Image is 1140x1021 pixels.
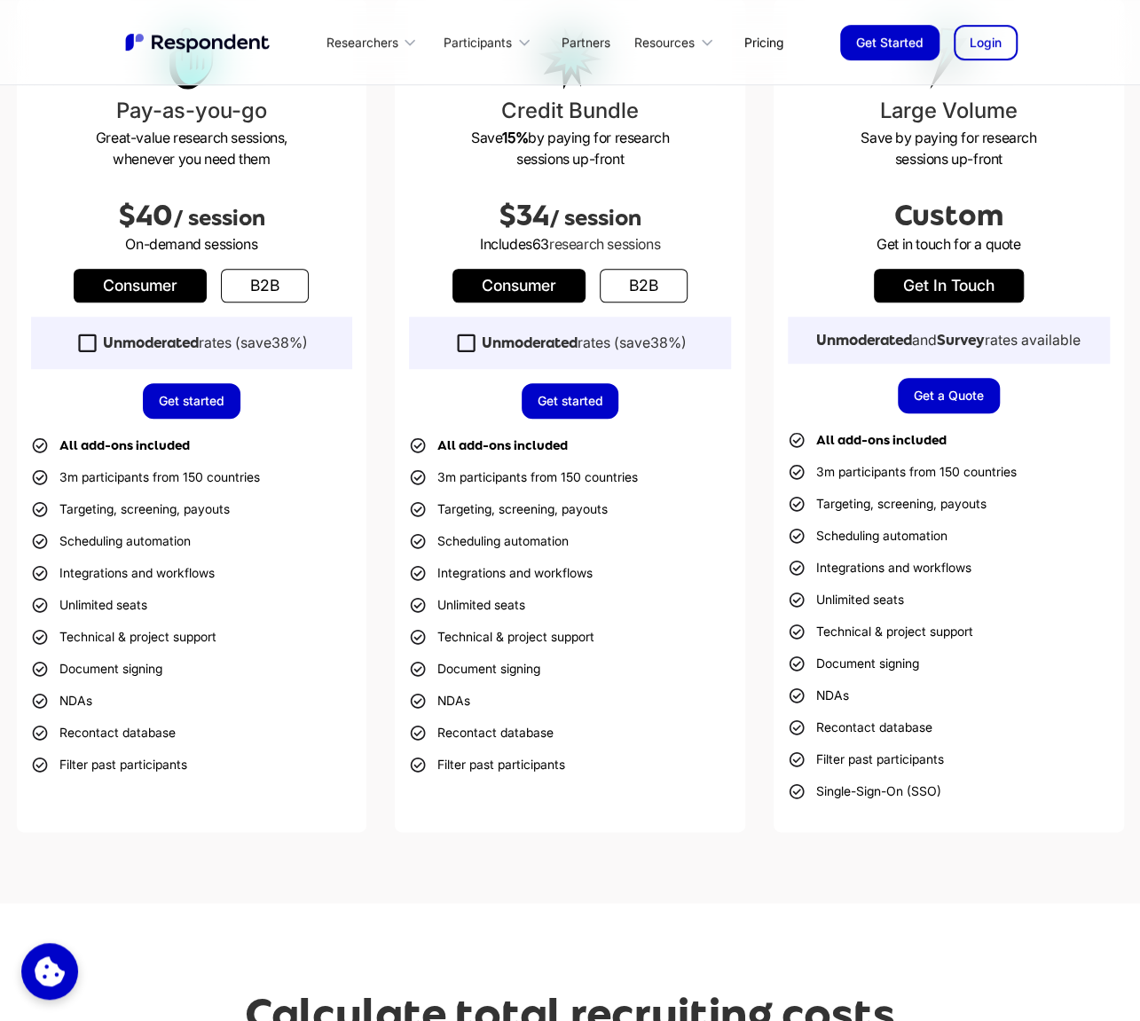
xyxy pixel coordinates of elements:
strong: Unmoderated [482,334,578,351]
p: Get in touch for a quote [788,233,1110,255]
span: 38% [650,334,681,351]
a: Get started [522,383,619,419]
p: On-demand sessions [31,233,353,255]
p: Includes [409,233,731,255]
li: Filter past participants [31,752,187,777]
li: 3m participants from 150 countries [409,465,638,490]
li: Document signing [409,656,540,681]
p: Great-value research sessions, whenever you need them [31,127,353,169]
strong: Unmoderated [103,334,199,351]
li: NDAs [788,683,849,708]
a: Get started [143,383,240,419]
strong: All add-ons included [816,433,947,447]
span: Custom [894,200,1003,232]
span: / session [173,206,265,231]
h3: Pay-as-you-go [31,95,353,127]
strong: All add-ons included [59,438,190,452]
a: Consumer [74,269,207,302]
h3: Credit Bundle [409,95,731,127]
a: Get Started [840,25,940,60]
li: Targeting, screening, payouts [31,497,230,522]
li: Unlimited seats [788,587,904,612]
a: Get a Quote [898,378,1000,413]
a: Consumer [452,269,586,302]
li: Scheduling automation [409,529,569,554]
span: 38% [271,334,303,351]
div: Resources [634,34,695,51]
li: Integrations and workflows [409,561,593,585]
li: Integrations and workflows [31,561,215,585]
li: Targeting, screening, payouts [788,491,987,516]
p: Save by paying for research sessions up-front [788,127,1110,169]
p: Save by paying for research sessions up-front [409,127,731,169]
li: Technical & project support [31,624,216,649]
a: Pricing [730,21,798,63]
strong: 15% [502,129,528,146]
div: Researchers [326,34,397,51]
li: NDAs [31,688,92,713]
li: Filter past participants [409,752,565,777]
a: b2b [600,269,688,302]
strong: All add-ons included [437,438,568,452]
a: get in touch [874,269,1024,302]
div: Participants [444,34,512,51]
div: Researchers [316,21,433,63]
li: Document signing [788,651,919,676]
img: Untitled UI logotext [123,31,274,54]
li: NDAs [409,688,470,713]
li: Technical & project support [409,624,594,649]
li: Unlimited seats [409,593,525,617]
li: Scheduling automation [788,523,947,548]
li: Recontact database [409,720,554,745]
strong: Survey [937,332,985,349]
li: Document signing [31,656,162,681]
li: Integrations and workflows [788,555,971,580]
div: and rates available [816,331,1081,349]
div: Resources [625,21,730,63]
div: Participants [433,21,546,63]
li: Technical & project support [788,619,973,644]
a: Partners [547,21,625,63]
li: Recontact database [31,720,176,745]
li: 3m participants from 150 countries [788,459,1017,484]
li: Targeting, screening, payouts [409,497,608,522]
li: Recontact database [788,715,932,740]
span: $34 [499,200,549,232]
a: b2b [221,269,309,302]
span: 63 [532,235,549,253]
span: / session [549,206,641,231]
li: Scheduling automation [31,529,191,554]
a: home [123,31,274,54]
li: Filter past participants [788,747,944,772]
div: rates (save ) [103,334,308,352]
li: 3m participants from 150 countries [31,465,260,490]
strong: Unmoderated [816,332,912,349]
li: Single-Sign-On (SSO) [788,779,941,804]
li: Unlimited seats [31,593,147,617]
span: $40 [118,200,173,232]
span: research sessions [549,235,660,253]
a: Login [954,25,1018,60]
div: rates (save ) [482,334,687,352]
h3: Large Volume [788,95,1110,127]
